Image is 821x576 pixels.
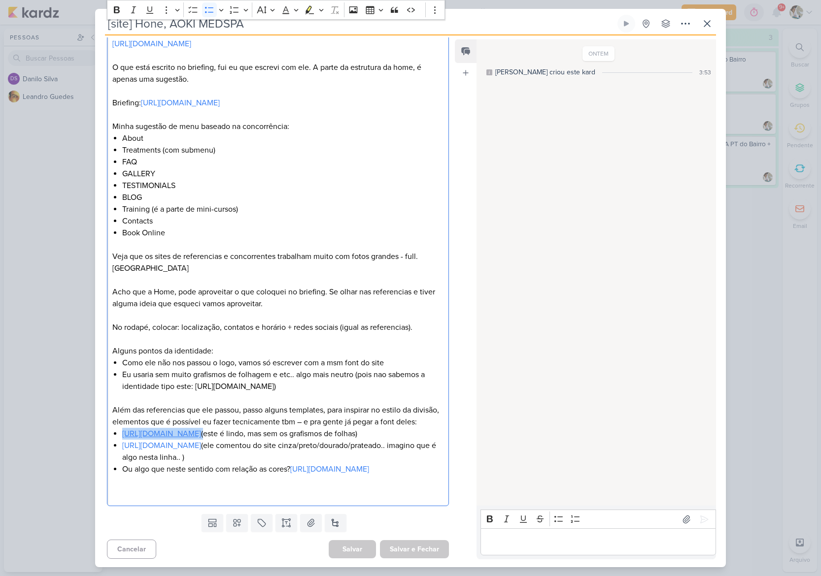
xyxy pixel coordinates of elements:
div: Leandro criou este kard [495,67,595,77]
p: No rodapé, colocar: localização, contatos e horário + redes sociais (igual as referencias). [112,321,444,333]
li: GALLERY [122,168,444,180]
input: Kard Sem Título [105,15,616,32]
li: Contacts [122,215,444,227]
div: Ligar relógio [622,20,630,28]
li: (este é lindo, mas sem os grafismos de folhas) [122,428,444,440]
p: Veja que os sites de referencias e concorrentes trabalham muito com fotos grandes - full. [GEOGRA... [112,251,444,274]
div: 3:53 [699,68,711,77]
li: About [122,132,444,144]
div: Editor toolbar [480,510,716,529]
li: TESTIMONIALS [122,180,444,192]
li: Como ele não nos passou o logo, vamos só escrever com a msm font do site [122,357,444,369]
a: [URL][DOMAIN_NAME] [290,464,369,474]
p: Minha sugestão de menu baseado na concorrência: [112,121,444,132]
p: Acho que a Home, pode aproveitar o que coloquei no briefing. Se olhar nas referencias e tiver alg... [112,286,444,310]
div: Editor editing area: main [480,528,716,555]
li: Treatments (com submenu) [122,144,444,156]
li: Eu usaria sem muito grafismos de folhagem e etc.. algo mais neutro (pois nao sabemos a identidade... [122,369,444,392]
li: Book Online [122,227,444,239]
a: [URL][DOMAIN_NAME] [122,429,201,439]
button: Cancelar [107,540,156,559]
a: [URL][DOMAIN_NAME] [141,98,220,108]
a: [URL][DOMAIN_NAME] [112,39,191,49]
li: FAQ [122,156,444,168]
a: [URL][DOMAIN_NAME] [122,441,201,450]
li: (ele comentou do site cinza/preto/dourado/prateado.. imagino que é algo nesta linha.. ) [122,440,444,463]
li: Training (é a parte de mini-cursos) [122,203,444,215]
p: Além das referencias que ele passou, passo alguns templates, para inspirar no estilo da divisão, ... [112,404,444,428]
p: O que está escrito no briefing, fui eu que escrevi com ele. A parte da estrutura da home, é apena... [112,62,444,85]
p: Alguns pontos da identidade: [112,345,444,357]
li: Ou algo que neste sentido com relação as cores? [122,463,444,475]
p: Briefing: [112,97,444,109]
div: Este log é visível à todos no kard [486,69,492,75]
li: BLOG [122,192,444,203]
